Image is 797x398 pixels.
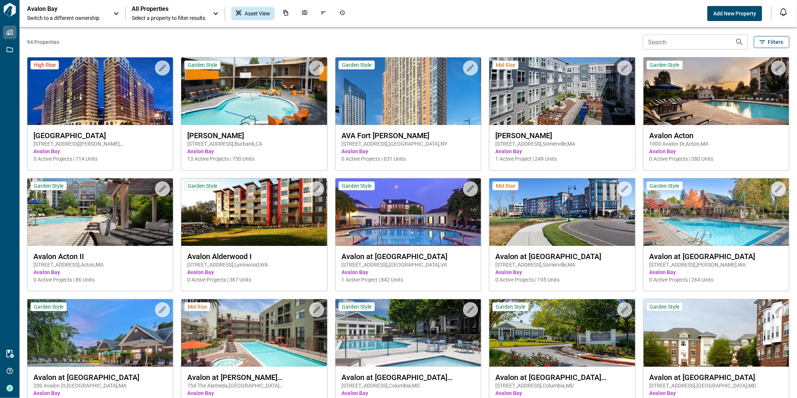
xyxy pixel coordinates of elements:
img: property-asset [489,299,635,367]
span: Garden Style [188,62,217,68]
span: 200 Avalon Dr , [GEOGRAPHIC_DATA] , MA [33,382,167,389]
span: Garden Style [34,303,63,310]
span: Garden Style [342,62,371,68]
span: Mid Rise [188,303,207,310]
div: Asset View [231,7,275,20]
span: 1 Active Project | 249 Units [495,155,629,163]
span: Avalon at [GEOGRAPHIC_DATA][PERSON_NAME] [341,373,475,382]
span: Garden Style [496,303,525,310]
span: AVA Fort [PERSON_NAME] [341,131,475,140]
span: Garden Style [188,182,217,189]
img: property-asset [335,57,481,125]
span: Garden Style [650,62,680,68]
span: Garden Style [342,182,371,189]
div: Issues & Info [316,7,331,20]
span: Garden Style [650,182,680,189]
span: Avalon Alderwood I [187,252,321,261]
span: 94 Properties [27,38,640,46]
span: Garden Style [342,303,371,310]
img: property-asset [27,57,173,125]
span: Garden Style [34,182,63,189]
span: Avalon Bay [341,268,475,276]
div: Documents [278,7,293,20]
span: Mid Rise [496,182,515,189]
span: 0 Active Projects | 631 Units [341,155,475,163]
button: Open notification feed [777,6,789,18]
span: Avalon Bay [495,148,629,155]
span: Avalon Bay [341,389,475,397]
span: 0 Active Projects | 367 Units [187,276,321,283]
span: Avalon Bay [187,389,321,397]
span: Garden Style [650,303,680,310]
span: All Properties [132,5,205,13]
span: Asset View [245,10,270,17]
span: [STREET_ADDRESS] , Somerville , MA [495,261,629,268]
span: [STREET_ADDRESS] , [GEOGRAPHIC_DATA] , VA [341,261,475,268]
img: property-asset [335,299,481,367]
span: Avalon Bay [187,268,321,276]
img: property-asset [181,178,327,246]
span: Avalon Acton [650,131,783,140]
span: 0 Active Projects | 714 Units [33,155,167,163]
img: property-asset [489,178,635,246]
img: property-asset [489,57,635,125]
span: Switch to a different ownership [27,14,106,22]
span: Avalon at [GEOGRAPHIC_DATA] [341,252,475,261]
span: [STREET_ADDRESS] , Acton , MA [33,261,167,268]
span: Avalon Acton II [33,252,167,261]
span: [STREET_ADDRESS] , Columbia , MD [341,382,475,389]
span: Avalon Bay [495,268,629,276]
span: Avalon at [GEOGRAPHIC_DATA] [650,252,783,261]
span: Avalon Bay [33,268,167,276]
span: Avalon at [PERSON_NAME][GEOGRAPHIC_DATA] [187,373,321,382]
button: Add New Property [707,6,762,21]
span: [STREET_ADDRESS] , [GEOGRAPHIC_DATA] , MD [650,382,783,389]
img: property-asset [181,299,327,367]
img: property-asset [181,57,327,125]
span: [GEOGRAPHIC_DATA] [33,131,167,140]
span: Avalon Bay [187,148,321,155]
img: property-asset [644,57,789,125]
span: Select a property to filter results [132,14,205,22]
img: property-asset [335,178,481,246]
span: Avalon at [GEOGRAPHIC_DATA] [650,373,783,382]
span: 0 Active Projects | 195 Units [495,276,629,283]
p: Avalon Bay [27,5,95,13]
span: 754 The Alameda , [GEOGRAPHIC_DATA][PERSON_NAME] , CA [187,382,321,389]
span: Mid Rise [496,62,515,68]
img: property-asset [27,299,173,367]
span: 0 Active Projects | 380 Units [650,155,783,163]
span: Avalon Bay [650,148,783,155]
span: [STREET_ADDRESS] , [GEOGRAPHIC_DATA] , NY [341,140,475,148]
span: [PERSON_NAME] [187,131,321,140]
span: 1 Active Project | 842 Units [341,276,475,283]
span: Avalon Bay [495,389,629,397]
img: property-asset [644,178,789,246]
button: Filters [754,36,789,48]
span: Filters [768,38,783,46]
span: Avalon at [GEOGRAPHIC_DATA] [33,373,167,382]
span: Avalon at [GEOGRAPHIC_DATA][PERSON_NAME] [495,373,629,382]
span: Avalon at [GEOGRAPHIC_DATA] [495,252,629,261]
button: Search properties [732,35,747,50]
span: [STREET_ADDRESS] , Burbank , CA [187,140,321,148]
div: Job History [335,7,350,20]
span: Add New Property [713,10,756,17]
span: Avalon Bay [33,148,167,155]
div: Photos [297,7,312,20]
span: 0 Active Projects | 86 Units [33,276,167,283]
span: 13 Active Projects | 750 Units [187,155,321,163]
span: [STREET_ADDRESS][PERSON_NAME] , [GEOGRAPHIC_DATA] , VA [33,140,167,148]
span: Avalon Bay [33,389,167,397]
span: High Rise [34,62,56,68]
span: Avalon Bay [341,148,475,155]
span: 0 Active Projects | 264 Units [650,276,783,283]
span: Avalon Bay [650,389,783,397]
span: 1000 Avalon Dr , Acton , MA [650,140,783,148]
span: Avalon Bay [650,268,783,276]
span: [PERSON_NAME] [495,131,629,140]
span: [STREET_ADDRESS] , Lynnwood , WA [187,261,321,268]
img: property-asset [27,178,173,246]
span: [STREET_ADDRESS] , Columbia , MD [495,382,629,389]
img: property-asset [644,299,789,367]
